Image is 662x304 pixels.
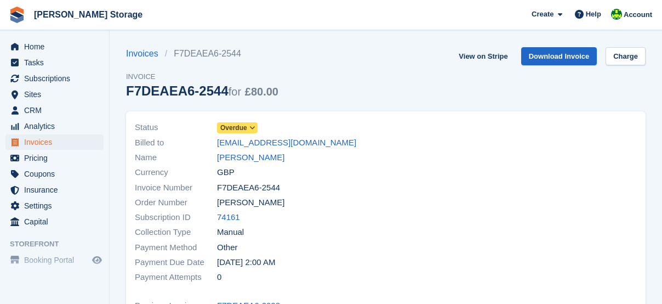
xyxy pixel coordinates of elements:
div: F7DEAEA6-2544 [126,83,278,98]
span: Order Number [135,196,217,209]
a: menu [5,150,104,166]
nav: breadcrumbs [126,47,278,60]
a: menu [5,87,104,102]
span: Booking Portal [24,252,90,268]
img: stora-icon-8386f47178a22dfd0bd8f6a31ec36ba5ce8667c1dd55bd0f319d3a0aa187defe.svg [9,7,25,23]
a: menu [5,182,104,198]
span: for [229,86,241,98]
span: F7DEAEA6-2544 [217,182,280,194]
span: Overdue [220,123,247,133]
a: menu [5,103,104,118]
a: menu [5,39,104,54]
span: Sites [24,87,90,102]
a: [PERSON_NAME] Storage [30,5,147,24]
span: Coupons [24,166,90,182]
span: GBP [217,166,235,179]
span: Home [24,39,90,54]
span: 0 [217,271,221,284]
span: Settings [24,198,90,213]
a: [PERSON_NAME] [217,151,284,164]
img: Claire Wilson [611,9,622,20]
a: Preview store [90,254,104,267]
span: [PERSON_NAME] [217,196,284,209]
a: menu [5,119,104,134]
span: Collection Type [135,226,217,239]
span: Name [135,151,217,164]
span: Invoices [24,134,90,150]
span: Tasks [24,55,90,70]
span: Create [532,9,553,20]
span: Manual [217,226,244,239]
span: Invoice [126,71,278,82]
a: Overdue [217,121,258,134]
span: Subscription ID [135,211,217,224]
span: Invoice Number [135,182,217,194]
time: 2025-09-11 01:00:00 UTC [217,256,275,269]
span: Capital [24,214,90,229]
span: Help [586,9,601,20]
a: Download Invoice [521,47,597,65]
span: Pricing [24,150,90,166]
span: CRM [24,103,90,118]
a: [EMAIL_ADDRESS][DOMAIN_NAME] [217,137,356,149]
span: Payment Method [135,241,217,254]
span: Payment Attempts [135,271,217,284]
a: menu [5,166,104,182]
span: Status [135,121,217,134]
span: Payment Due Date [135,256,217,269]
a: menu [5,198,104,213]
span: Billed to [135,137,217,149]
a: menu [5,71,104,86]
a: menu [5,252,104,268]
span: Account [624,9,652,20]
a: Charge [606,47,646,65]
span: Analytics [24,119,90,134]
span: Currency [135,166,217,179]
a: 74161 [217,211,240,224]
span: Subscriptions [24,71,90,86]
a: Invoices [126,47,165,60]
a: menu [5,134,104,150]
a: menu [5,55,104,70]
span: Other [217,241,238,254]
a: View on Stripe [454,47,512,65]
a: menu [5,214,104,229]
span: £80.00 [245,86,278,98]
span: Storefront [10,239,109,250]
span: Insurance [24,182,90,198]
